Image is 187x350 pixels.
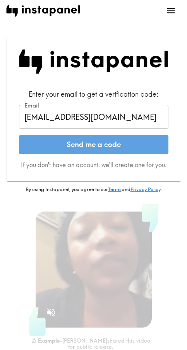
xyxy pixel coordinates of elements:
div: Enter your email to get a verification code: [19,89,168,99]
img: Instapanel [19,50,168,74]
a: Privacy Policy [130,186,160,192]
p: By using Instapanel, you agree to our and . [7,186,181,193]
button: Sound is off [43,304,59,321]
button: Send me a code [19,135,168,154]
b: Example [38,337,60,344]
p: If you don't have an account, we'll create one for you. [19,160,168,169]
img: instapanel [6,5,80,17]
button: open menu [161,1,181,20]
a: Terms [108,186,122,192]
label: Email [24,101,39,110]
